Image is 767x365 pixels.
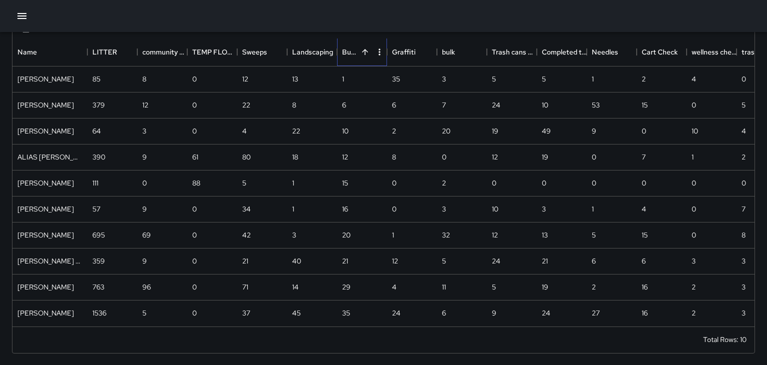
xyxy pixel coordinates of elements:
[392,38,415,66] div: Graffiti
[592,38,618,66] div: Needles
[92,282,104,292] div: 763
[442,282,446,292] div: 11
[492,230,498,240] div: 12
[17,178,74,188] div: DAVID TAYLOR
[192,308,197,318] div: 0
[292,256,301,266] div: 40
[692,308,696,318] div: 2
[292,38,333,66] div: Landscaping
[242,308,250,318] div: 37
[492,178,496,188] div: 0
[442,100,446,110] div: 7
[292,282,299,292] div: 14
[292,230,296,240] div: 3
[742,256,746,266] div: 3
[687,38,737,66] div: wellness check
[17,204,74,214] div: ALFRED ROBINSON
[642,204,646,214] div: 4
[372,44,387,59] button: Menu
[642,230,648,240] div: 15
[292,204,294,214] div: 1
[692,256,696,266] div: 3
[542,38,587,66] div: Completed trash bags
[17,230,74,240] div: Ed Cutshaw
[92,74,100,84] div: 85
[642,100,648,110] div: 15
[592,282,596,292] div: 2
[492,282,496,292] div: 5
[342,230,351,240] div: 20
[642,178,646,188] div: 0
[392,74,400,84] div: 35
[392,204,396,214] div: 0
[542,308,550,318] div: 24
[542,256,548,266] div: 21
[442,308,446,318] div: 6
[242,282,248,292] div: 71
[17,38,37,66] div: Name
[742,126,746,136] div: 4
[387,38,437,66] div: Graffiti
[292,152,298,162] div: 18
[237,38,287,66] div: Sweeps
[342,204,348,214] div: 16
[492,256,500,266] div: 24
[692,178,696,188] div: 0
[342,256,348,266] div: 21
[542,74,546,84] div: 5
[17,74,74,84] div: Zach stamey
[342,74,344,84] div: 1
[342,126,349,136] div: 10
[492,204,498,214] div: 10
[542,178,546,188] div: 0
[292,178,294,188] div: 1
[192,204,197,214] div: 0
[137,38,187,66] div: community engagement
[692,230,696,240] div: 0
[17,282,74,292] div: ANGUS LOCKLEAR
[242,256,248,266] div: 21
[192,126,197,136] div: 0
[442,230,450,240] div: 32
[642,126,646,136] div: 0
[642,256,646,266] div: 6
[742,282,746,292] div: 3
[592,152,596,162] div: 0
[142,178,147,188] div: 0
[192,282,197,292] div: 0
[592,204,594,214] div: 1
[358,45,372,59] button: Sort
[342,38,358,66] div: Business Check
[242,204,251,214] div: 34
[92,178,98,188] div: 111
[542,230,548,240] div: 13
[587,38,637,66] div: Needles
[342,152,348,162] div: 12
[442,126,450,136] div: 20
[592,178,596,188] div: 0
[442,256,446,266] div: 5
[392,178,396,188] div: 0
[242,74,248,84] div: 12
[242,230,251,240] div: 42
[642,308,648,318] div: 16
[192,152,198,162] div: 61
[487,38,537,66] div: Trash cans wipe downs
[542,204,546,214] div: 3
[742,204,746,214] div: 7
[142,126,146,136] div: 3
[142,152,147,162] div: 9
[392,100,396,110] div: 6
[692,282,696,292] div: 2
[192,178,200,188] div: 88
[392,256,398,266] div: 12
[142,256,147,266] div: 9
[492,126,498,136] div: 19
[392,230,394,240] div: 1
[242,100,250,110] div: 22
[142,74,146,84] div: 8
[92,152,105,162] div: 390
[592,256,596,266] div: 6
[292,74,298,84] div: 13
[442,178,446,188] div: 2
